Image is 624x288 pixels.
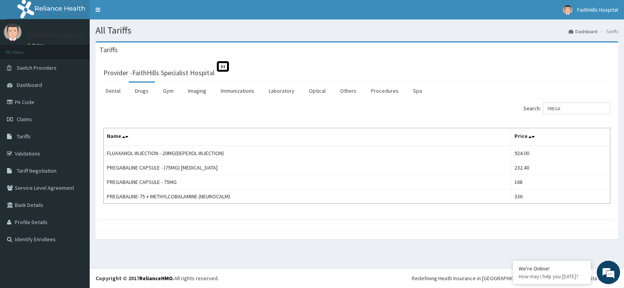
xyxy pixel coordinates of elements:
[17,167,57,174] span: Tariff Negotiation
[577,6,618,13] span: FaithHills Hospital
[511,161,610,175] td: 232.40
[27,42,46,48] a: Online
[182,83,213,99] a: Imaging
[104,175,511,189] td: PREGABALINE CAPSULE - 75MG
[17,64,57,71] span: Switch Providers
[511,128,610,146] th: Price
[511,189,610,204] td: 336
[99,46,118,53] h3: Tariffs
[103,69,214,76] h3: Provider - FaithHills Specialist Hospital
[104,146,511,161] td: FLUAXANOL INJECTION - 20MG(DEPEXOL INJECTION)
[90,268,624,288] footer: All rights reserved.
[519,265,585,272] div: We're Online!
[303,83,332,99] a: Optical
[412,274,618,282] div: Redefining Heath Insurance in [GEOGRAPHIC_DATA] using Telemedicine and Data Science!
[519,273,585,280] p: How may I help you today?
[17,81,42,88] span: Dashboard
[598,28,618,35] li: Tariffs
[157,83,180,99] a: Gym
[4,23,21,41] img: User Image
[569,28,597,35] a: Dashboard
[17,133,31,140] span: Tariffs
[96,275,174,282] strong: Copyright © 2017 .
[104,189,511,204] td: PREGABALINE-75 + METHYLCOBALAMINE (NEUROCALM)
[104,128,511,146] th: Name
[104,161,511,175] td: PREGABALINE CAPSULE - (75MG) [MEDICAL_DATA]
[217,61,229,72] span: St
[139,275,173,282] a: RelianceHMO
[365,83,405,99] a: Procedures
[511,146,610,161] td: 924.00
[511,175,610,189] td: 168
[129,83,155,99] a: Drugs
[17,116,32,123] span: Claims
[407,83,428,99] a: Spa
[523,102,610,114] label: Search:
[99,83,127,99] a: Dental
[334,83,363,99] a: Others
[96,25,618,35] h1: All Tariffs
[543,102,610,114] input: Search:
[262,83,301,99] a: Laboratory
[214,83,261,99] a: Immunizations
[563,5,573,15] img: User Image
[27,32,83,39] p: FaithHills Hospital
